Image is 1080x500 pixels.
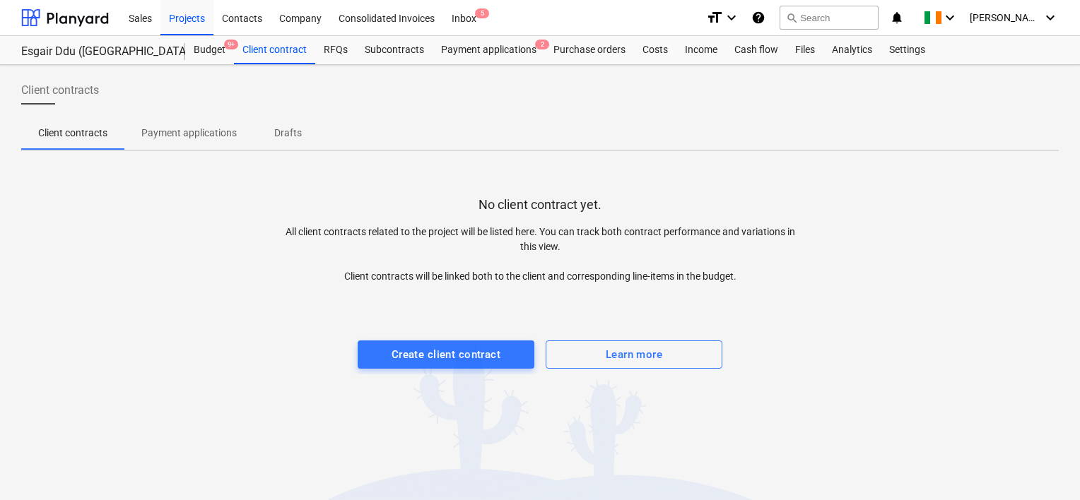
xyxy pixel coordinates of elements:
[881,36,934,64] a: Settings
[1009,432,1080,500] iframe: Chat Widget
[234,36,315,64] a: Client contract
[546,340,722,369] button: Learn more
[224,40,238,49] span: 9+
[281,225,799,284] p: All client contracts related to the project will be listed here. You can track both contract perf...
[787,36,823,64] a: Files
[38,126,107,141] p: Client contracts
[392,345,500,364] div: Create client contract
[1042,9,1059,26] i: keyboard_arrow_down
[890,9,904,26] i: notifications
[634,36,676,64] a: Costs
[21,44,168,59] div: Esgair Ddu ([GEOGRAPHIC_DATA])
[433,36,545,64] a: Payment applications2
[970,12,1040,23] span: [PERSON_NAME]
[185,36,234,64] a: Budget9+
[786,12,797,23] span: search
[433,36,545,64] div: Payment applications
[751,9,765,26] i: Knowledge base
[479,196,601,213] p: No client contract yet.
[941,9,958,26] i: keyboard_arrow_down
[185,36,234,64] div: Budget
[706,9,723,26] i: format_size
[141,126,237,141] p: Payment applications
[21,82,99,99] span: Client contracts
[545,36,634,64] a: Purchase orders
[823,36,881,64] a: Analytics
[780,6,879,30] button: Search
[271,126,305,141] p: Drafts
[676,36,726,64] a: Income
[723,9,740,26] i: keyboard_arrow_down
[726,36,787,64] a: Cash flow
[606,345,662,364] div: Learn more
[535,40,549,49] span: 2
[356,36,433,64] a: Subcontracts
[358,340,534,369] button: Create client contract
[475,8,489,18] span: 5
[315,36,356,64] a: RFQs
